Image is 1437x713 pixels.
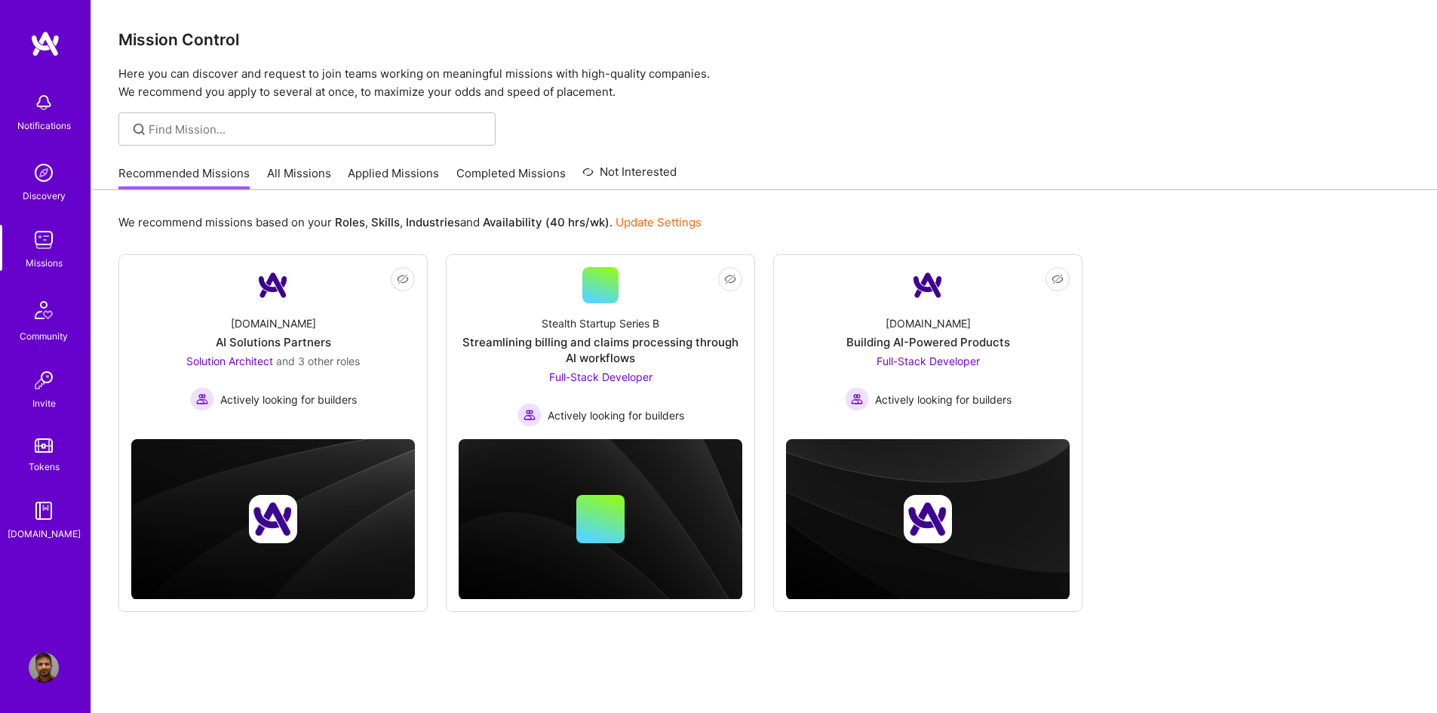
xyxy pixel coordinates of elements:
[582,163,677,190] a: Not Interested
[371,215,400,229] b: Skills
[29,365,59,395] img: Invite
[29,158,59,188] img: discovery
[118,30,1410,49] h3: Mission Control
[131,439,415,600] img: cover
[26,292,62,328] img: Community
[149,121,484,137] input: Find Mission...
[616,215,702,229] a: Update Settings
[190,387,214,411] img: Actively looking for builders
[26,255,63,271] div: Missions
[186,355,273,367] span: Solution Architect
[459,334,742,366] div: Streamlining billing and claims processing through AI workflows
[29,496,59,526] img: guide book
[846,334,1010,350] div: Building AI-Powered Products
[118,214,702,230] p: We recommend missions based on your , , and .
[459,439,742,600] img: cover
[877,355,980,367] span: Full-Stack Developer
[8,526,81,542] div: [DOMAIN_NAME]
[25,653,63,683] a: User Avatar
[845,387,869,411] img: Actively looking for builders
[29,88,59,118] img: bell
[249,495,297,543] img: Company logo
[348,165,439,190] a: Applied Missions
[231,315,316,331] div: [DOMAIN_NAME]
[23,188,66,204] div: Discovery
[130,121,148,138] i: icon SearchGrey
[786,439,1070,600] img: cover
[267,165,331,190] a: All Missions
[483,215,609,229] b: Availability (40 hrs/wk)
[118,65,1410,101] p: Here you can discover and request to join teams working on meaningful missions with high-quality ...
[29,653,59,683] img: User Avatar
[216,334,331,350] div: AI Solutions Partners
[542,315,659,331] div: Stealth Startup Series B
[118,165,250,190] a: Recommended Missions
[220,392,357,407] span: Actively looking for builders
[35,438,53,453] img: tokens
[904,495,952,543] img: Company logo
[1052,273,1064,285] i: icon EyeClosed
[886,315,971,331] div: [DOMAIN_NAME]
[335,215,365,229] b: Roles
[255,267,291,303] img: Company Logo
[549,370,652,383] span: Full-Stack Developer
[548,407,684,423] span: Actively looking for builders
[910,267,946,303] img: Company Logo
[32,395,56,411] div: Invite
[459,267,742,427] a: Stealth Startup Series BStreamlining billing and claims processing through AI workflowsFull-Stack...
[456,165,566,190] a: Completed Missions
[276,355,360,367] span: and 3 other roles
[406,215,460,229] b: Industries
[131,267,415,427] a: Company Logo[DOMAIN_NAME]AI Solutions PartnersSolution Architect and 3 other rolesActively lookin...
[30,30,60,57] img: logo
[20,328,68,344] div: Community
[17,118,71,134] div: Notifications
[29,459,60,475] div: Tokens
[786,267,1070,427] a: Company Logo[DOMAIN_NAME]Building AI-Powered ProductsFull-Stack Developer Actively looking for bu...
[724,273,736,285] i: icon EyeClosed
[517,403,542,427] img: Actively looking for builders
[397,273,409,285] i: icon EyeClosed
[29,225,59,255] img: teamwork
[875,392,1012,407] span: Actively looking for builders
